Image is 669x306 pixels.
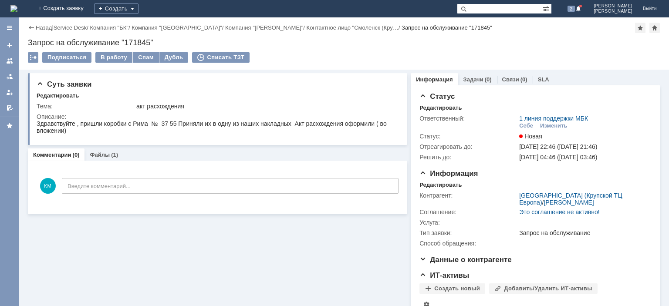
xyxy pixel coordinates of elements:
span: ИТ-активы [419,271,469,279]
a: Service Desk [54,24,87,31]
div: (0) [485,76,492,83]
span: Статус [419,92,455,101]
div: / [225,24,307,31]
div: / [90,24,132,31]
a: Контактное лицо "Смоленск (Кру… [307,24,399,31]
div: (0) [73,151,80,158]
div: / [54,24,90,31]
div: Создать [94,3,139,14]
img: logo [10,5,17,12]
a: Компания "[GEOGRAPHIC_DATA]" [132,24,222,31]
div: (1) [111,151,118,158]
div: Тип заявки: [419,229,517,236]
div: Редактировать [419,104,462,111]
div: (0) [520,76,527,83]
div: Контрагент: [419,192,517,199]
span: Суть заявки [37,80,91,88]
div: Работа с массовостью [28,52,38,63]
a: Заявки на командах [3,54,17,68]
span: КМ [40,178,56,194]
div: Тема: [37,103,135,110]
span: Информация [419,169,478,178]
a: Связи [502,76,519,83]
div: | [52,24,53,30]
span: [DATE] 04:46 ([DATE] 03:46) [519,154,597,161]
a: SLA [538,76,549,83]
div: Отреагировать до: [419,143,517,150]
div: Редактировать [37,92,79,99]
div: Решить до: [419,154,517,161]
a: Мои согласования [3,101,17,115]
div: Сделать домашней страницей [649,23,660,33]
div: Запрос на обслуживание [519,229,647,236]
a: Компания "[PERSON_NAME]" [225,24,303,31]
a: Информация [416,76,453,83]
span: [DATE] 22:46 ([DATE] 21:46) [519,143,597,150]
a: Файлы [90,151,110,158]
a: Это соглашение не активно! [519,208,600,215]
a: [PERSON_NAME] [544,199,594,206]
a: [GEOGRAPHIC_DATA] (Крупской ТЦ Европа) [519,192,622,206]
a: Комментарии [33,151,71,158]
div: / [307,24,402,31]
a: Мои заявки [3,85,17,99]
div: / [519,192,647,206]
div: акт расхождения [136,103,395,110]
div: Соглашение: [419,208,517,215]
div: Редактировать [419,182,462,188]
div: Способ обращения: [419,240,517,247]
div: Добавить в избранное [635,23,645,33]
div: Изменить [540,122,568,129]
span: Данные о контрагенте [419,256,512,264]
div: Запрос на обслуживание "171845" [402,24,492,31]
a: Перейти на домашнюю страницу [10,5,17,12]
span: [PERSON_NAME] [594,9,632,14]
div: Статус: [419,133,517,140]
span: Расширенный поиск [543,4,551,12]
div: Ответственный: [419,115,517,122]
a: Задачи [463,76,483,83]
div: Услуга: [419,219,517,226]
div: / [132,24,225,31]
div: Себе [519,122,533,129]
a: Создать заявку [3,38,17,52]
a: Назад [36,24,52,31]
a: Компания "БК" [90,24,128,31]
span: Новая [519,133,542,140]
div: Описание: [37,113,397,120]
a: 1 линия поддержки МБК [519,115,588,122]
span: 2 [568,6,575,12]
a: Заявки в моей ответственности [3,70,17,84]
div: Запрос на обслуживание "171845" [28,38,660,47]
span: [PERSON_NAME] [594,3,632,9]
